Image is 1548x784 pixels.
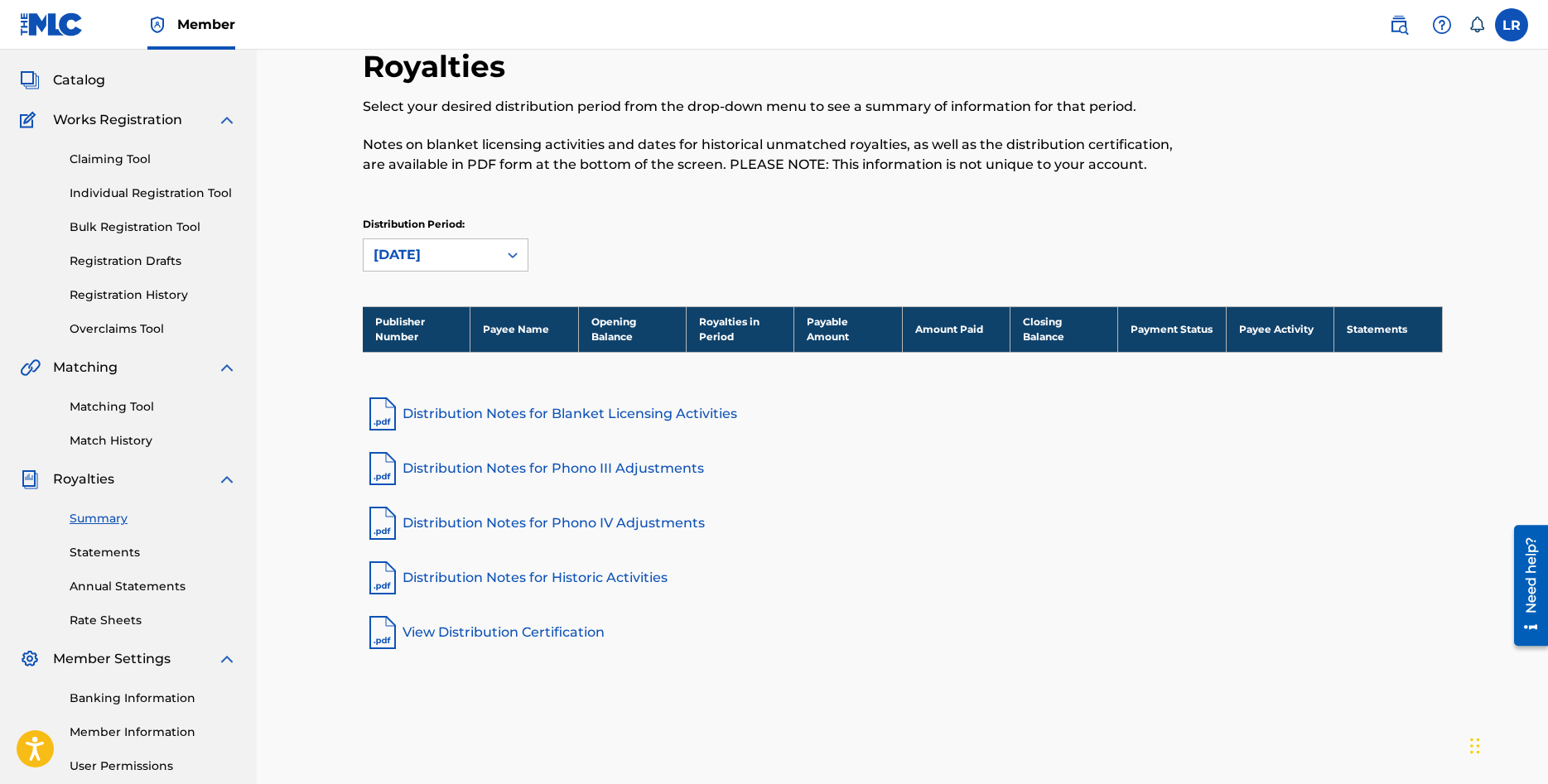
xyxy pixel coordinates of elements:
iframe: Resource Center [1502,517,1548,654]
a: Matching Tool [70,398,237,416]
img: expand [217,469,237,489]
img: pdf [363,449,403,488]
a: Registration Drafts [70,253,237,270]
span: Member [177,15,235,34]
div: User Menu [1495,8,1528,41]
a: Statements [70,544,237,561]
p: Distribution Period: [363,217,528,232]
h2: Royalties [363,48,514,85]
p: Select your desired distribution period from the drop-down menu to see a summary of information f... [363,97,1194,117]
th: Opening Balance [578,306,686,352]
span: Royalties [53,469,114,489]
img: search [1389,15,1409,35]
img: Matching [20,358,41,378]
a: SummarySummary [20,31,120,51]
img: help [1432,15,1452,35]
img: expand [217,358,237,378]
p: Notes on blanket licensing activities and dates for historical unmatched royalties, as well as th... [363,135,1194,175]
img: pdf [363,613,403,652]
img: Works Registration [20,110,41,130]
div: [DATE] [374,245,488,265]
a: Member Information [70,724,237,741]
img: expand [217,649,237,669]
a: Overclaims Tool [70,320,237,338]
img: Royalties [20,469,40,489]
a: Distribution Notes for Phono IV Adjustments [363,503,1443,543]
img: pdf [363,503,403,543]
a: Registration History [70,286,237,304]
div: Drag [1470,721,1480,771]
span: Works Registration [53,110,182,130]
a: Distribution Notes for Phono III Adjustments [363,449,1443,488]
th: Payee Activity [1226,306,1333,352]
a: Distribution Notes for Blanket Licensing Activities [363,394,1443,434]
a: Distribution Notes for Historic Activities [363,558,1443,598]
img: MLC Logo [20,12,84,36]
a: Public Search [1382,8,1415,41]
span: Catalog [53,70,105,90]
span: Member Settings [53,649,171,669]
th: Royalties in Period [687,306,794,352]
div: Help [1425,8,1459,41]
th: Payment Status [1118,306,1226,352]
span: Matching [53,358,118,378]
div: Notifications [1468,17,1485,33]
a: View Distribution Certification [363,613,1443,652]
th: Publisher Number [363,306,470,352]
a: Summary [70,510,237,527]
img: pdf [363,558,403,598]
a: Match History [70,432,237,450]
a: Claiming Tool [70,151,237,168]
a: CatalogCatalog [20,70,105,90]
th: Closing Balance [1010,306,1118,352]
img: Catalog [20,70,40,90]
th: Payable Amount [794,306,902,352]
th: Payee Name [470,306,578,352]
img: Member Settings [20,649,40,669]
a: Annual Statements [70,578,237,595]
a: Bulk Registration Tool [70,219,237,236]
img: Top Rightsholder [147,15,167,35]
th: Statements [1334,306,1442,352]
th: Amount Paid [902,306,1010,352]
a: Banking Information [70,690,237,707]
a: Individual Registration Tool [70,185,237,202]
img: expand [217,110,237,130]
iframe: Chat Widget [1465,705,1548,784]
a: User Permissions [70,758,237,775]
a: Rate Sheets [70,612,237,629]
img: pdf [363,394,403,434]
